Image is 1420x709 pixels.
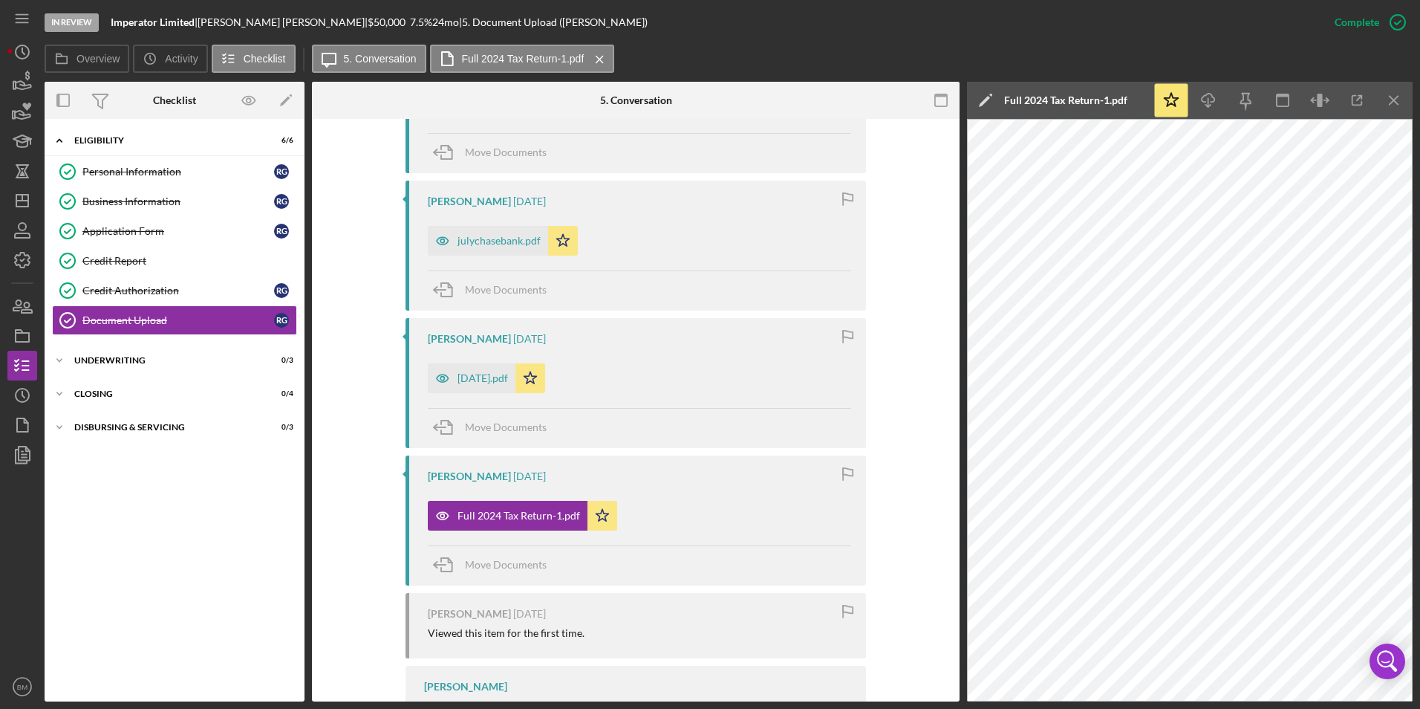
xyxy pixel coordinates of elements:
[513,195,546,207] time: 2025-08-28 06:27
[52,246,297,276] a: Credit Report
[111,16,198,28] div: |
[267,136,293,145] div: 6 / 6
[82,255,296,267] div: Credit Report
[428,226,578,256] button: julychasebank.pdf
[457,235,541,247] div: julychasebank.pdf
[1320,7,1413,37] button: Complete
[52,157,297,187] a: Personal InformationRG
[312,45,426,73] button: 5. Conversation
[457,510,580,522] div: Full 2024 Tax Return-1.pdf
[465,558,547,571] span: Move Documents
[428,409,561,446] button: Move Documents
[74,136,256,145] div: Eligibility
[428,363,545,393] button: [DATE].pdf
[274,313,289,328] div: R G
[165,53,198,65] label: Activity
[410,16,432,28] div: 7.5 %
[430,45,615,73] button: Full 2024 Tax Return-1.pdf
[428,470,511,482] div: [PERSON_NAME]
[52,187,297,216] a: Business InformationRG
[428,627,584,639] div: Viewed this item for the first time.
[1004,94,1127,106] div: Full 2024 Tax Return-1.pdf
[465,421,547,433] span: Move Documents
[513,608,546,620] time: 2025-08-28 06:17
[76,53,120,65] label: Overview
[600,94,672,106] div: 5. Conversation
[465,146,547,158] span: Move Documents
[82,195,274,207] div: Business Information
[428,195,511,207] div: [PERSON_NAME]
[457,372,508,384] div: [DATE].pdf
[45,13,99,32] div: In Review
[74,356,256,365] div: Underwriting
[344,53,417,65] label: 5. Conversation
[52,276,297,305] a: Credit AuthorizationRG
[428,333,511,345] div: [PERSON_NAME]
[274,224,289,239] div: R G
[212,45,296,73] button: Checklist
[244,53,286,65] label: Checklist
[153,94,196,106] div: Checklist
[513,333,546,345] time: 2025-08-28 06:27
[82,314,274,326] div: Document Upload
[198,16,368,28] div: [PERSON_NAME] [PERSON_NAME] |
[428,134,561,171] button: Move Documents
[17,683,27,691] text: BM
[459,16,648,28] div: | 5. Document Upload ([PERSON_NAME])
[74,423,256,432] div: Disbursing & Servicing
[111,16,195,28] b: Imperator Limited
[428,608,511,620] div: [PERSON_NAME]
[428,271,561,308] button: Move Documents
[82,166,274,178] div: Personal Information
[274,283,289,298] div: R G
[74,389,256,398] div: Closing
[267,356,293,365] div: 0 / 3
[52,305,297,335] a: Document UploadRG
[82,285,274,297] div: Credit Authorization
[462,53,584,65] label: Full 2024 Tax Return-1.pdf
[513,470,546,482] time: 2025-08-28 06:25
[428,546,561,583] button: Move Documents
[432,16,459,28] div: 24 mo
[52,216,297,246] a: Application FormRG
[133,45,207,73] button: Activity
[274,164,289,179] div: R G
[274,194,289,209] div: R G
[428,501,617,531] button: Full 2024 Tax Return-1.pdf
[465,283,547,296] span: Move Documents
[368,16,406,28] span: $50,000
[1369,644,1405,679] div: Open Intercom Messenger
[1335,7,1379,37] div: Complete
[267,389,293,398] div: 0 / 4
[424,681,507,693] div: [PERSON_NAME]
[267,423,293,432] div: 0 / 3
[45,45,129,73] button: Overview
[7,672,37,702] button: BM
[82,225,274,237] div: Application Form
